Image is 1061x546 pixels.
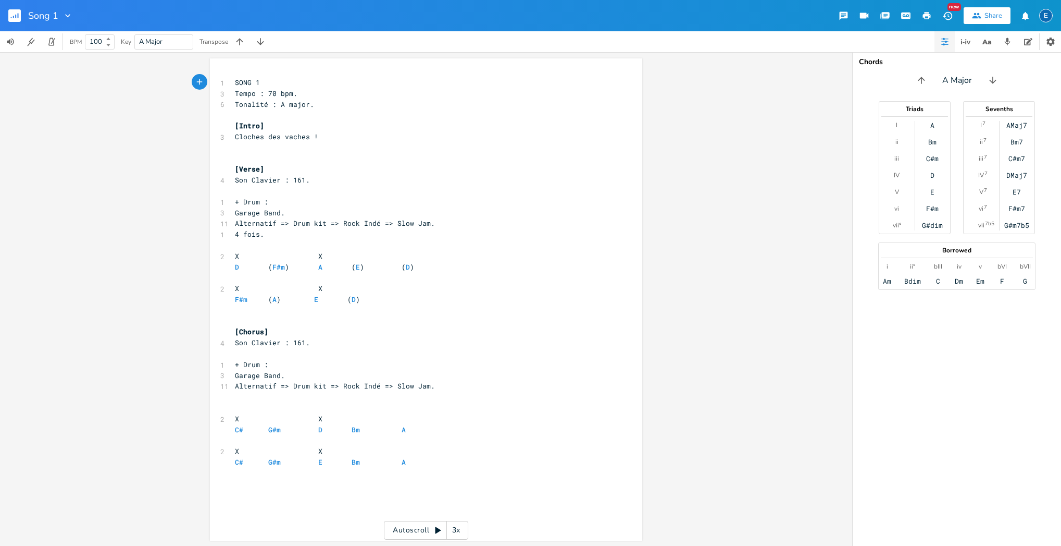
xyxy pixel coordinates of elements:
div: Am [883,277,891,285]
span: G#m [268,457,281,467]
div: G#m7b5 [1004,221,1029,229]
span: D [352,295,356,304]
span: ( ) ( ) ( ) [235,262,414,272]
button: Share [964,7,1010,24]
div: Bm [928,138,937,146]
div: E [930,188,934,196]
div: 3x [447,521,466,540]
span: F#m [235,295,247,304]
span: Garage Band. [235,208,285,217]
div: A [930,121,934,129]
div: ii° [910,262,915,271]
span: F#m [272,262,285,272]
div: C#m [926,154,939,163]
div: F#m [926,204,939,213]
span: [Verse] [235,164,264,174]
span: Alternatif => Drum kit => Rock Indé => Slow Jam. [235,381,435,391]
span: Bm [352,457,360,467]
button: E [1039,4,1053,28]
div: G [1023,277,1027,285]
div: Chords [859,58,1055,66]
span: A [272,295,277,304]
span: D [406,262,410,272]
div: V [895,188,899,196]
div: F#m7 [1008,204,1025,213]
span: Son Clavier : 161. [235,175,310,185]
span: A [402,425,406,434]
span: A [318,262,322,272]
div: D [930,171,934,179]
div: C [936,277,940,285]
span: E [318,457,322,467]
span: 4 fois. [235,229,264,239]
div: Key [121,39,131,45]
div: F [1000,277,1004,285]
div: E7 [1013,188,1021,196]
div: emmanuel.grasset [1039,9,1053,22]
div: I [980,121,982,129]
div: BPM [70,39,82,45]
div: Triads [879,106,950,112]
sup: 7 [984,203,987,211]
sup: 7 [984,186,987,195]
span: E [356,262,360,272]
span: A Major [942,75,972,87]
div: Borrowed [879,247,1035,253]
span: A Major [139,37,163,46]
div: Bdim [904,277,921,285]
span: C# [235,425,243,434]
div: bIII [934,262,942,271]
span: + Drum : [235,360,268,369]
span: X X [235,414,322,423]
sup: 7 [984,169,988,178]
span: D [235,262,239,272]
span: Son Clavier : 161. [235,338,310,347]
sup: 7 [982,119,985,128]
span: D [318,425,322,434]
div: vi [979,204,983,213]
div: ii [895,138,898,146]
div: Share [984,11,1002,20]
sup: 7 [984,153,987,161]
span: Garage Band. [235,371,285,380]
div: Dm [955,277,963,285]
div: G#dim [922,221,943,229]
div: iv [957,262,962,271]
div: bVI [997,262,1007,271]
span: [Chorus] [235,327,268,336]
span: X X [235,284,322,293]
span: Tempo : 70 bpm. [235,89,297,98]
div: V [979,188,983,196]
span: G#m [268,425,281,434]
div: C#m7 [1008,154,1025,163]
div: Autoscroll [384,521,468,540]
span: X X [235,251,322,261]
div: vii [978,221,984,229]
div: i [887,262,888,271]
div: Transpose [199,39,228,45]
span: [Intro] [235,121,264,130]
div: v [979,262,982,271]
div: I [896,121,897,129]
div: vi [894,204,899,213]
div: DMaj7 [1006,171,1027,179]
span: SONG 1 [235,78,260,87]
div: New [947,3,961,11]
span: Tonalité : A major. [235,100,314,109]
div: IV [978,171,984,179]
div: Bm7 [1010,138,1023,146]
sup: 7b5 [985,220,994,228]
div: iii [894,154,899,163]
span: Alternatif => Drum kit => Rock Indé => Slow Jam. [235,219,435,228]
span: Song 1 [28,11,58,20]
span: C# [235,457,243,467]
button: New [937,6,958,25]
span: ( ) ( ) [235,295,360,304]
div: vii° [893,221,901,229]
div: Sevenths [964,106,1034,112]
span: Bm [352,425,360,434]
div: AMaj7 [1006,121,1027,129]
span: A [402,457,406,467]
span: E [314,295,318,304]
sup: 7 [983,136,987,144]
